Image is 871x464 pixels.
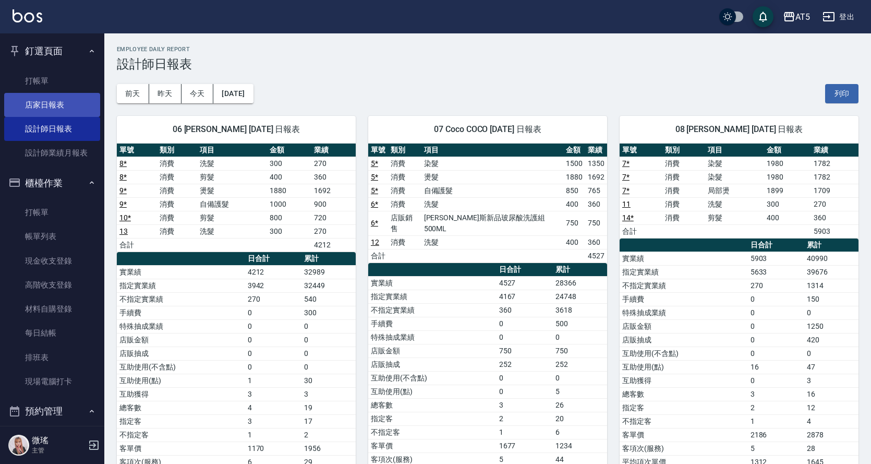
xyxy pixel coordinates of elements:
td: 270 [811,197,858,211]
td: 消費 [157,157,197,170]
td: 總客數 [620,387,748,401]
td: 燙髮 [197,184,267,197]
td: 765 [585,184,607,197]
a: 打帳單 [4,69,100,93]
th: 單號 [368,144,388,157]
td: 4212 [311,238,356,252]
a: 現場電腦打卡 [4,370,100,394]
td: 47 [804,360,858,374]
td: 400 [563,235,585,249]
td: 4 [804,414,858,428]
th: 單號 [620,144,662,157]
td: 360 [311,170,356,184]
td: 店販抽成 [117,347,245,360]
td: 400 [764,211,812,224]
td: 實業績 [620,252,748,265]
td: 0 [245,360,301,374]
td: 750 [585,211,607,235]
td: 400 [267,170,311,184]
td: 0 [497,330,553,344]
td: 0 [245,306,301,319]
td: 2186 [748,428,804,442]
td: 1956 [301,442,356,455]
td: 2 [748,401,804,414]
td: [PERSON_NAME]斯新品玻尿酸洗護組500ML [421,211,564,235]
td: 270 [311,224,356,238]
button: 預約管理 [4,398,100,425]
a: 設計師業績月報表 [4,141,100,165]
td: 0 [748,319,804,333]
td: 4527 [585,249,607,263]
td: 0 [748,374,804,387]
td: 5903 [748,252,804,265]
td: 300 [267,157,311,170]
td: 252 [553,358,607,371]
td: 16 [748,360,804,374]
td: 28 [804,442,858,455]
th: 業績 [311,144,356,157]
a: 現金收支登錄 [4,249,100,273]
td: 不指定客 [368,425,497,439]
span: 08 [PERSON_NAME] [DATE] 日報表 [632,124,846,135]
td: 互助使用(點) [620,360,748,374]
td: 互助獲得 [117,387,245,401]
td: 0 [748,292,804,306]
td: 剪髮 [197,211,267,224]
td: 26 [553,398,607,412]
td: 1980 [764,157,812,170]
button: 前天 [117,84,149,103]
td: 1899 [764,184,812,197]
td: 手續費 [117,306,245,319]
td: 1170 [245,442,301,455]
td: 360 [585,235,607,249]
td: 0 [553,371,607,385]
td: 19 [301,401,356,414]
td: 0 [301,360,356,374]
td: 4212 [245,265,301,279]
td: 1692 [311,184,356,197]
td: 特殊抽成業績 [117,319,245,333]
td: 1709 [811,184,858,197]
img: Logo [13,9,42,22]
td: 0 [301,347,356,360]
td: 1314 [804,279,858,292]
td: 1692 [585,170,607,184]
th: 金額 [764,144,812,157]
button: save [753,6,773,27]
td: 消費 [662,211,705,224]
td: 消費 [388,184,421,197]
td: 洗髮 [197,157,267,170]
td: 750 [553,344,607,358]
td: 3 [804,374,858,387]
div: AT5 [795,10,810,23]
td: 0 [497,385,553,398]
td: 手續費 [620,292,748,306]
th: 類別 [388,144,421,157]
td: 客單價 [368,439,497,453]
a: 帳單列表 [4,224,100,248]
h3: 設計師日報表 [117,57,858,72]
td: 17 [301,414,356,428]
td: 0 [748,347,804,360]
h5: 微瑤 [32,435,85,446]
td: 300 [301,306,356,319]
td: 5903 [811,224,858,238]
td: 2 [497,412,553,425]
a: 12 [371,238,379,246]
td: 3 [497,398,553,412]
h2: Employee Daily Report [117,46,858,53]
td: 互助獲得 [620,374,748,387]
a: 高階收支登錄 [4,273,100,297]
td: 指定客 [117,414,245,428]
th: 金額 [563,144,585,157]
th: 項目 [197,144,267,157]
td: 400 [563,197,585,211]
td: 總客數 [368,398,497,412]
td: 特殊抽成業績 [368,330,497,344]
td: 3942 [245,279,301,292]
th: 日合計 [245,252,301,266]
td: 32989 [301,265,356,279]
td: 洗髮 [421,235,564,249]
td: 店販抽成 [368,358,497,371]
td: 20 [553,412,607,425]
